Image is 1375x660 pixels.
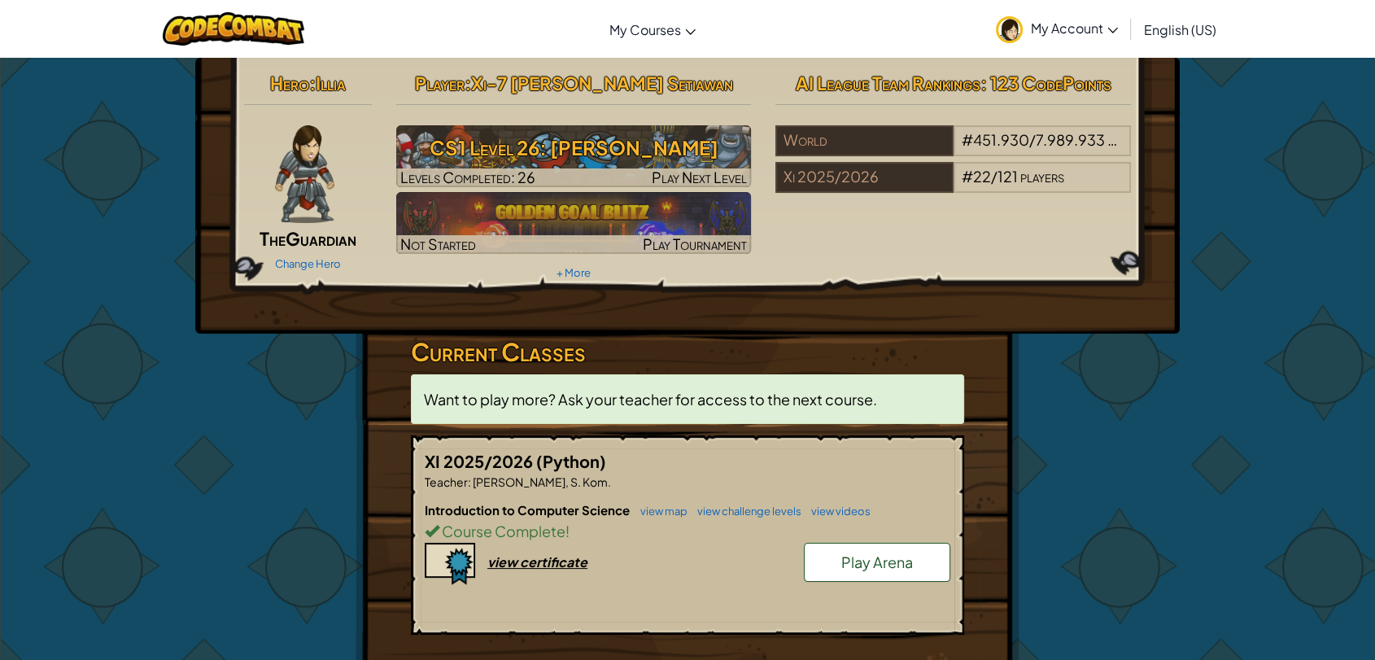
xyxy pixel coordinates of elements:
span: 121 [997,167,1018,186]
h3: CS1 Level 26: [PERSON_NAME] [396,129,752,166]
span: My Account [1031,20,1118,37]
span: 22 [973,167,991,186]
span: : [309,72,316,94]
span: 7.989.933 [1036,130,1105,149]
a: Play Next Level [396,125,752,187]
a: My Courses [601,7,704,51]
span: Player [414,72,464,94]
span: Play Next Level [652,168,747,186]
span: Course Complete [439,522,565,540]
a: view videos [803,505,871,518]
h3: Current Classes [411,334,964,370]
span: / [1029,130,1036,149]
span: Guardian [286,227,356,250]
a: Change Hero [275,257,341,270]
img: CodeCombat logo [163,12,305,46]
span: ! [565,522,570,540]
a: + More [557,266,591,279]
span: # [962,130,973,149]
a: English (US) [1136,7,1224,51]
img: CS1 Level 26: Wakka Maul [396,125,752,187]
span: Xi-7 [PERSON_NAME] Setiawan [470,72,732,94]
a: Not StartedPlay Tournament [396,192,752,254]
span: players [1107,130,1151,149]
img: avatar [996,16,1023,43]
span: AI League Team Rankings [796,72,980,94]
span: Levels Completed: 26 [400,168,535,186]
span: : 123 CodePoints [980,72,1111,94]
span: English (US) [1144,21,1216,38]
span: My Courses [609,21,681,38]
span: / [991,167,997,186]
a: view certificate [425,553,587,570]
span: Illia [316,72,346,94]
a: view map [632,505,687,518]
div: view certificate [487,553,587,570]
span: : [468,474,471,489]
a: Xi 2025/2026#22/121players [775,177,1131,196]
span: XI 2025/2026 [425,451,536,471]
span: [PERSON_NAME], S. Kom. [471,474,611,489]
span: # [962,167,973,186]
div: Xi 2025/2026 [775,162,953,193]
img: guardian-pose.png [275,125,334,223]
img: certificate-icon.png [425,543,475,585]
span: Play Tournament [643,234,747,253]
img: Golden Goal [396,192,752,254]
span: Introduction to Computer Science [425,502,632,518]
span: Not Started [400,234,476,253]
div: World [775,125,953,156]
a: My Account [988,3,1126,55]
span: players [1020,167,1064,186]
span: Want to play more? Ask your teacher for access to the next course. [424,390,877,409]
span: : [464,72,470,94]
span: The [260,227,286,250]
a: World#451.930/7.989.933players [775,141,1131,160]
a: view challenge levels [689,505,801,518]
span: 451.930 [973,130,1029,149]
span: Hero [270,72,309,94]
span: Play Arena [841,553,913,571]
span: Teacher [425,474,468,489]
span: (Python) [536,451,606,471]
